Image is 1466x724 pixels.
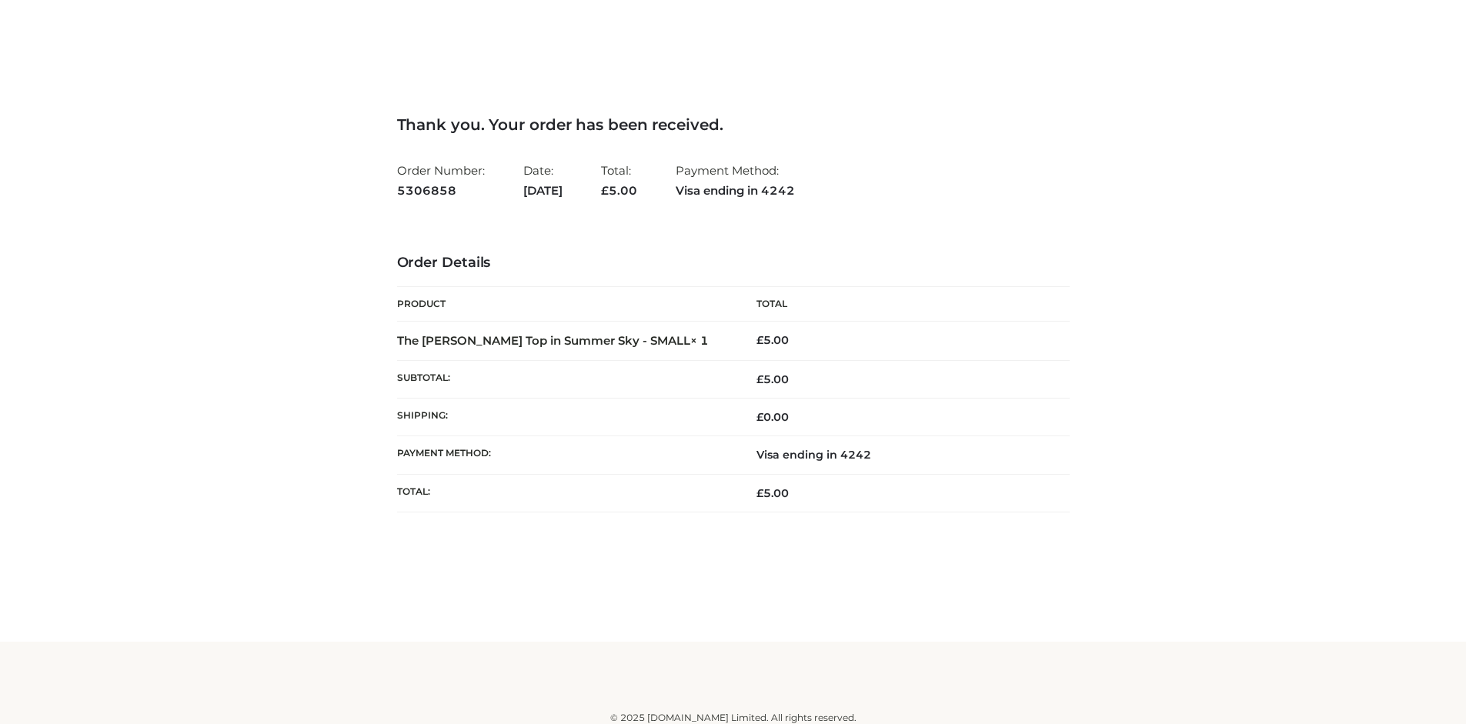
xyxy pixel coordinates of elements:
bdi: 5.00 [756,333,789,347]
th: Total: [397,474,733,512]
span: £ [756,410,763,424]
bdi: 0.00 [756,410,789,424]
span: £ [756,486,763,500]
th: Payment method: [397,436,733,474]
span: 5.00 [756,486,789,500]
strong: The [PERSON_NAME] Top in Summer Sky - SMALL [397,333,709,348]
span: £ [601,183,609,198]
span: £ [756,372,763,386]
li: Payment Method: [676,157,795,204]
li: Total: [601,157,637,204]
th: Product [397,287,733,322]
span: 5.00 [756,372,789,386]
strong: × 1 [690,333,709,348]
strong: 5306858 [397,181,485,201]
h3: Order Details [397,255,1070,272]
th: Total [733,287,1070,322]
li: Date: [523,157,563,204]
strong: [DATE] [523,181,563,201]
h3: Thank you. Your order has been received. [397,115,1070,134]
th: Subtotal: [397,360,733,398]
th: Shipping: [397,399,733,436]
li: Order Number: [397,157,485,204]
span: 5.00 [601,183,637,198]
strong: Visa ending in 4242 [676,181,795,201]
td: Visa ending in 4242 [733,436,1070,474]
span: £ [756,333,763,347]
